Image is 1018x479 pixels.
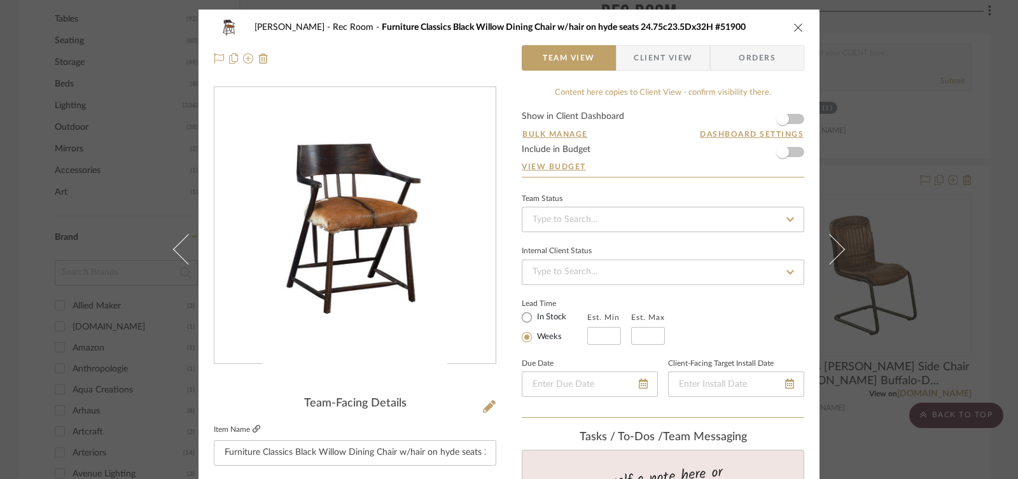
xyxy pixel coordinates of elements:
[263,88,447,364] img: 88a00272-9244-48fc-83da-c8637b11232a_436x436.jpg
[534,331,562,343] label: Weeks
[793,22,804,33] button: close
[522,260,804,285] input: Type to Search…
[214,440,496,466] input: Enter Item Name
[522,298,587,309] label: Lead Time
[214,88,496,364] div: 0
[258,53,268,64] img: Remove from project
[522,248,592,254] div: Internal Client Status
[214,424,260,435] label: Item Name
[214,397,496,411] div: Team-Facing Details
[333,23,382,32] span: Rec Room
[631,313,665,322] label: Est. Max
[522,128,589,140] button: Bulk Manage
[543,45,595,71] span: Team View
[725,45,790,71] span: Orders
[580,431,663,443] span: Tasks / To-Dos /
[634,45,692,71] span: Client View
[668,371,804,397] input: Enter Install Date
[522,196,562,202] div: Team Status
[382,23,746,32] span: Furniture Classics Black Willow Dining Chair w/hair on hyde seats 24.75c23.5Dx32H #51900
[668,361,774,367] label: Client-Facing Target Install Date
[522,309,587,345] mat-radio-group: Select item type
[254,23,333,32] span: [PERSON_NAME]
[522,87,804,99] div: Content here copies to Client View - confirm visibility there.
[534,312,566,323] label: In Stock
[522,162,804,172] a: View Budget
[522,361,554,367] label: Due Date
[214,15,244,40] img: 88a00272-9244-48fc-83da-c8637b11232a_48x40.jpg
[522,207,804,232] input: Type to Search…
[522,371,658,397] input: Enter Due Date
[522,431,804,445] div: team Messaging
[587,313,620,322] label: Est. Min
[699,128,804,140] button: Dashboard Settings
